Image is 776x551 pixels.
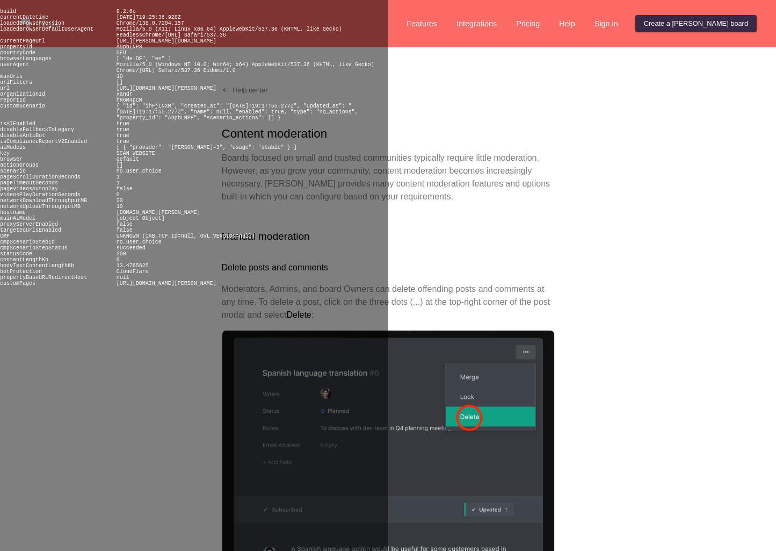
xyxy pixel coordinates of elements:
pre: Mozilla/5.0 (Windows NT 10.0; Win64; x64) AppleWebKit/537.36 (KHTML, like Gecko) Chrome/[URL] Saf... [117,62,374,74]
p: Boards focused on small and trusted communities typically require little moderation. However, as ... [222,152,555,203]
pre: [DOMAIN_NAME][PERSON_NAME] [117,210,200,216]
a: Create a [PERSON_NAME] board [635,15,757,32]
pre: UNKNOWN (IAB_TCF_ID=null, GVL_VERSION=null) [117,233,255,239]
pre: xandr [117,91,133,97]
pre: { "id": "ihFjLNXM", "created_at": "[DATE]T19:17:55.277Z", "updated_at": "[DATE]T19:17:55.277Z", "... [117,103,358,121]
pre: 13.4765625 [117,263,149,269]
pre: true [117,139,129,145]
pre: 20 [117,198,123,204]
pre: 10 [117,204,123,210]
a: Sign in [586,15,627,32]
a: Pricing [507,15,548,32]
pre: [ "de-DE", "en" ] [117,56,171,62]
pre: DEU [117,50,126,56]
pre: 10 [117,74,123,80]
pre: succeeded [117,245,146,251]
pre: false [117,221,133,227]
pre: [URL][DOMAIN_NAME][PERSON_NAME] [117,281,216,287]
pre: false [117,227,133,233]
pre: [object Object] [117,216,165,221]
pre: Chrome/138.0.7204.157 [117,20,184,26]
h3: Delete posts and comments [222,261,555,274]
a: Integrations [448,15,505,32]
pre: default [117,156,139,162]
pre: 0 [117,192,120,198]
pre: 200 [117,251,126,257]
pre: 0 [117,257,120,263]
pre: [] [117,162,123,168]
h2: Manual moderation [222,229,555,245]
pre: A9pbLNP8 [117,44,142,50]
pre: null [117,275,129,281]
pre: false [117,186,133,192]
pre: [DATE]T19:25:36.928Z [117,15,181,20]
pre: CloudFlare [117,269,149,275]
pre: 1 [117,180,120,186]
pre: 1 [117,174,120,180]
pre: no_user_choice [117,239,162,245]
pre: true [117,127,129,133]
pre: no_user_choice [117,168,162,174]
pre: Mozilla/5.0 (X11; Linux x86_64) AppleWebKit/537.36 (KHTML, like Gecko) HeadlessChrome/[URL] Safar... [117,26,342,38]
pre: [URL][PERSON_NAME][DOMAIN_NAME] [117,38,216,44]
pre: 8.2.6e [117,9,136,15]
pre: true [117,121,129,127]
pre: SCAN_WEBSITE [117,151,155,156]
pre: [URL][DOMAIN_NAME][PERSON_NAME] [117,85,216,91]
pre: hR6M4pCM [117,97,142,103]
pre: [] [117,80,123,85]
h1: Content moderation [222,125,555,143]
pre: [ { "provider": "[PERSON_NAME]-3", "usage": "stable" } ] [117,145,297,151]
p: Moderators, Admins, and board Owners can delete offending posts and comments at any time. To dele... [222,283,555,321]
pre: true [117,133,129,139]
a: Features [398,15,446,32]
a: Help [550,15,584,32]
